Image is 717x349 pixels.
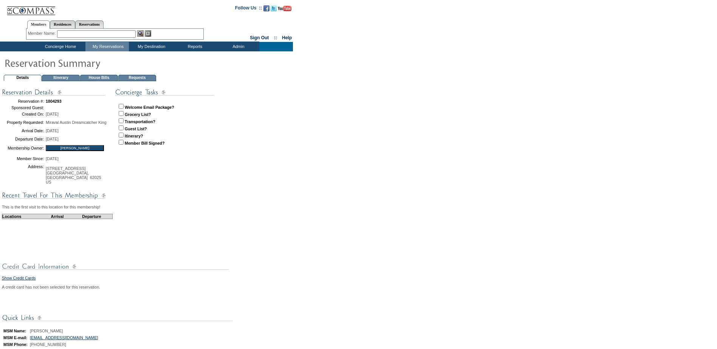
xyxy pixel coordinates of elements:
span: [DATE] [46,156,59,161]
a: Subscribe to our YouTube Channel [278,8,291,12]
img: subTtlConRecTravel.gif [2,191,106,200]
input: [PERSON_NAME] [46,145,104,151]
td: Membership Owner: [2,143,44,153]
a: Become our fan on Facebook [263,8,269,12]
span: [DATE] [46,137,59,141]
img: subTtlConResDetails.gif [2,88,106,97]
a: Reservations [75,20,104,28]
a: Members [27,20,50,29]
a: Help [282,35,292,40]
td: Created On: [2,110,44,118]
b: MSM Phone: [3,342,28,347]
td: Concierge Home [34,42,85,51]
td: Sponsored Guest: [2,105,44,110]
td: Property Requested: [2,118,44,127]
td: Arrival [43,214,71,219]
a: Show Credit Cards [2,276,36,280]
a: Sign Out [250,35,269,40]
img: Follow us on Twitter [271,5,277,11]
td: Details [4,75,42,81]
td: Address: [2,164,44,186]
strong: Guest List? [125,127,147,131]
span: [STREET_ADDRESS] [GEOGRAPHIC_DATA], [GEOGRAPHIC_DATA] 62025 US [46,166,101,184]
td: My Destination [129,42,172,51]
img: Become our fan on Facebook [263,5,269,11]
span: :: [274,35,277,40]
b: MSM E-mail: [3,335,27,340]
span: [DATE] [46,128,59,133]
span: [PHONE_NUMBER] [30,342,66,347]
td: Departure Date: [2,135,44,143]
img: pgTtlResSummary.gif [4,55,155,70]
td: My Reservations [85,42,129,51]
td: Follow Us :: [235,5,262,14]
b: MSM Name: [3,329,26,333]
td: Member Since: [2,153,44,164]
strong: Member Bill Signed? [125,141,164,145]
div: A credit card has not been selected for this reservation. [2,285,232,289]
a: Residences [50,20,75,28]
a: Follow us on Twitter [271,8,277,12]
img: Reservations [145,30,151,37]
strong: Welcome Email [125,105,154,110]
span: [DATE] [46,112,59,116]
span: 1804293 [46,99,62,103]
td: Reservation #: [2,97,44,105]
div: Member Name: [28,30,57,37]
td: Arrival Date: [2,127,44,135]
td: Itinerary [42,75,80,81]
td: Requests [118,75,156,81]
td: Locations [2,214,44,219]
img: subTtlConQuickLinks.gif [2,313,233,323]
img: Subscribe to our YouTube Channel [278,6,291,11]
strong: Grocery List? [125,112,151,117]
img: View [137,30,144,37]
span: Miraval Austin Dreamcatcher King [46,120,107,125]
strong: Package? [155,105,174,110]
td: Admin [216,42,259,51]
img: subTtlConTasks.gif [115,88,214,97]
a: [EMAIL_ADDRESS][DOMAIN_NAME] [30,335,98,340]
td: Reports [172,42,216,51]
td: House Bills [80,75,118,81]
img: subTtlCreditCard.gif [2,262,229,271]
strong: Itinerary? [125,134,143,138]
td: Departure [71,214,113,219]
span: This is the first visit to this location for this membership! [2,205,101,209]
strong: Transportation? [125,119,155,124]
span: [PERSON_NAME] [30,329,63,333]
